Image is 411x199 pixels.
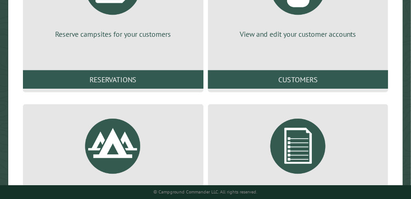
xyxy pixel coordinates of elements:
[23,70,203,89] a: Reservations
[219,112,377,198] a: Generate reports about your campground
[34,29,192,39] p: Reserve campsites for your customers
[208,70,388,89] a: Customers
[219,29,377,39] p: View and edit your customer accounts
[34,112,192,198] a: View and edit your campsite data
[154,189,258,195] small: © Campground Commander LLC. All rights reserved.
